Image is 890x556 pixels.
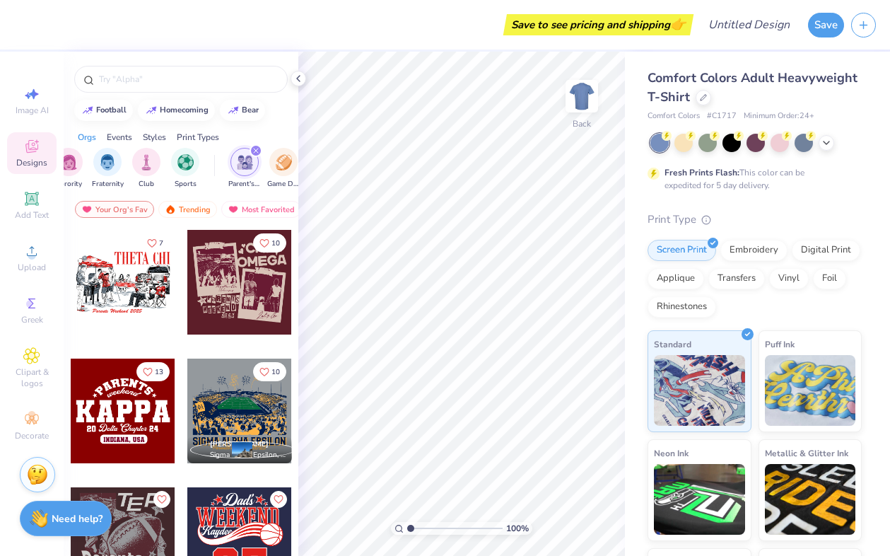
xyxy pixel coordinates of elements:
[765,446,848,461] span: Metallic & Glitter Ink
[808,13,844,37] button: Save
[18,262,46,273] span: Upload
[664,166,838,192] div: This color can be expedited for 5 day delivery.
[276,154,292,170] img: Game Day Image
[506,522,529,535] span: 100 %
[171,148,199,190] div: filter for Sports
[132,148,160,190] button: filter button
[92,179,124,190] span: Fraternity
[271,240,280,247] span: 10
[720,240,787,261] div: Embroidery
[228,148,261,190] div: filter for Parent's Weekend
[16,105,49,116] span: Image AI
[92,148,124,190] div: filter for Fraternity
[141,233,170,253] button: Like
[15,209,49,221] span: Add Text
[82,106,93,115] img: trend_line.gif
[648,110,700,122] span: Comfort Colors
[52,512,103,526] strong: Need help?
[175,179,197,190] span: Sports
[146,106,157,115] img: trend_line.gif
[270,491,287,508] button: Like
[228,179,261,190] span: Parent's Weekend
[177,131,219,144] div: Print Types
[708,268,765,289] div: Transfers
[56,179,82,190] span: Sorority
[7,366,57,389] span: Clipart & logos
[221,201,301,218] div: Most Favorited
[171,148,199,190] button: filter button
[654,355,745,426] img: Standard
[107,131,132,144] div: Events
[792,240,860,261] div: Digital Print
[648,296,716,318] div: Rhinestones
[92,148,124,190] button: filter button
[165,204,176,214] img: trending.gif
[765,337,795,352] span: Puff Ink
[253,233,286,253] button: Like
[138,100,215,121] button: homecoming
[568,82,596,110] img: Back
[648,69,857,105] span: Comfort Colors Adult Heavyweight T-Shirt
[267,179,300,190] span: Game Day
[271,369,280,376] span: 10
[155,369,163,376] span: 13
[98,72,279,86] input: Try "Alpha"
[765,355,856,426] img: Puff Ink
[75,201,154,218] div: Your Org's Fav
[100,154,115,170] img: Fraternity Image
[15,430,49,441] span: Decorate
[654,446,689,461] span: Neon Ink
[648,212,862,228] div: Print Type
[228,148,261,190] button: filter button
[813,268,846,289] div: Foil
[61,154,77,170] img: Sorority Image
[697,11,801,39] input: Untitled Design
[648,268,704,289] div: Applique
[507,14,690,35] div: Save to see pricing and shipping
[16,157,47,168] span: Designs
[74,100,133,121] button: football
[81,204,93,214] img: most_fav.gif
[139,154,154,170] img: Club Image
[654,464,745,535] img: Neon Ink
[242,106,259,114] div: bear
[78,131,96,144] div: Orgs
[158,201,217,218] div: Trending
[237,154,253,170] img: Parent's Weekend Image
[664,167,739,178] strong: Fresh Prints Flash:
[228,106,239,115] img: trend_line.gif
[210,450,286,461] span: Sigma Alpha Epsilon, [US_STATE][GEOGRAPHIC_DATA]
[96,106,127,114] div: football
[139,179,154,190] span: Club
[54,148,83,190] div: filter for Sorority
[573,117,591,130] div: Back
[210,439,269,449] span: [PERSON_NAME]
[654,337,691,352] span: Standard
[220,100,265,121] button: bear
[143,131,166,144] div: Styles
[54,148,83,190] button: filter button
[267,148,300,190] div: filter for Game Day
[670,16,686,33] span: 👉
[160,106,209,114] div: homecoming
[159,240,163,247] span: 7
[132,148,160,190] div: filter for Club
[769,268,809,289] div: Vinyl
[228,204,239,214] img: most_fav.gif
[765,464,856,535] img: Metallic & Glitter Ink
[707,110,737,122] span: # C1717
[153,491,170,508] button: Like
[177,154,194,170] img: Sports Image
[744,110,814,122] span: Minimum Order: 24 +
[136,362,170,381] button: Like
[21,314,43,325] span: Greek
[648,240,716,261] div: Screen Print
[253,362,286,381] button: Like
[267,148,300,190] button: filter button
